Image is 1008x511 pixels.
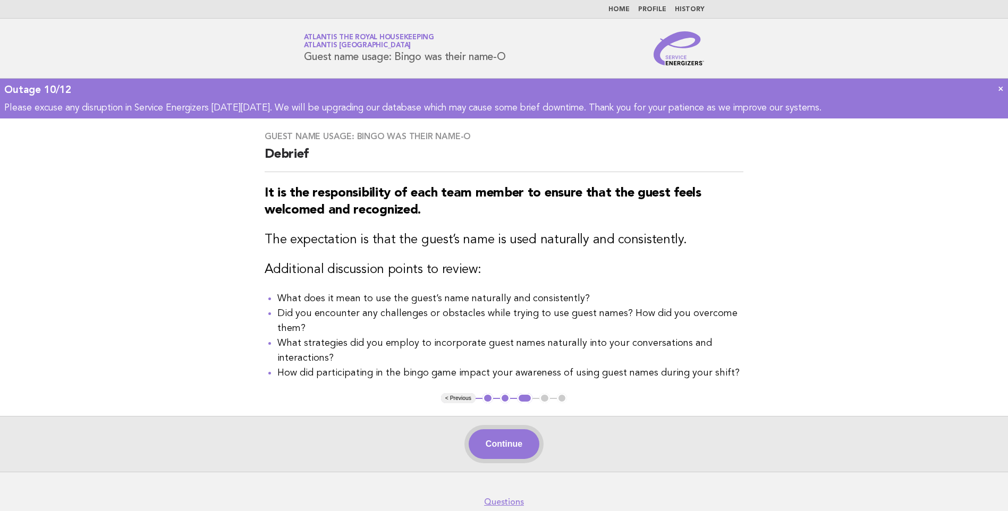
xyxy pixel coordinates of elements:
[441,393,476,404] button: < Previous
[304,34,434,49] a: Atlantis the Royal HousekeepingAtlantis [GEOGRAPHIC_DATA]
[304,35,506,62] h1: Guest name usage: Bingo was their name-O
[277,291,743,306] li: What does it mean to use the guest’s name naturally and consistently?
[4,83,1004,97] div: Outage 10/12
[638,6,666,13] a: Profile
[265,187,701,217] strong: It is the responsibility of each team member to ensure that the guest feels welcomed and recognized.
[277,365,743,380] li: How did participating in the bingo game impact your awareness of using guest names during your sh...
[998,83,1004,94] a: ×
[484,497,524,507] a: Questions
[277,306,743,336] li: Did you encounter any challenges or obstacles while trying to use guest names? How did you overco...
[304,42,411,49] span: Atlantis [GEOGRAPHIC_DATA]
[482,393,493,404] button: 1
[265,131,743,142] h3: Guest name usage: Bingo was their name-O
[4,102,1004,114] p: Please excuse any disruption in Service Energizers [DATE][DATE]. We will be upgrading our databas...
[265,261,743,278] h3: Additional discussion points to review:
[265,232,743,249] h3: The expectation is that the guest’s name is used naturally and consistently.
[654,31,705,65] img: Service Energizers
[517,393,532,404] button: 3
[500,393,511,404] button: 2
[608,6,630,13] a: Home
[675,6,705,13] a: History
[469,429,539,459] button: Continue
[277,336,743,365] li: What strategies did you employ to incorporate guest names naturally into your conversations and i...
[265,146,743,172] h2: Debrief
